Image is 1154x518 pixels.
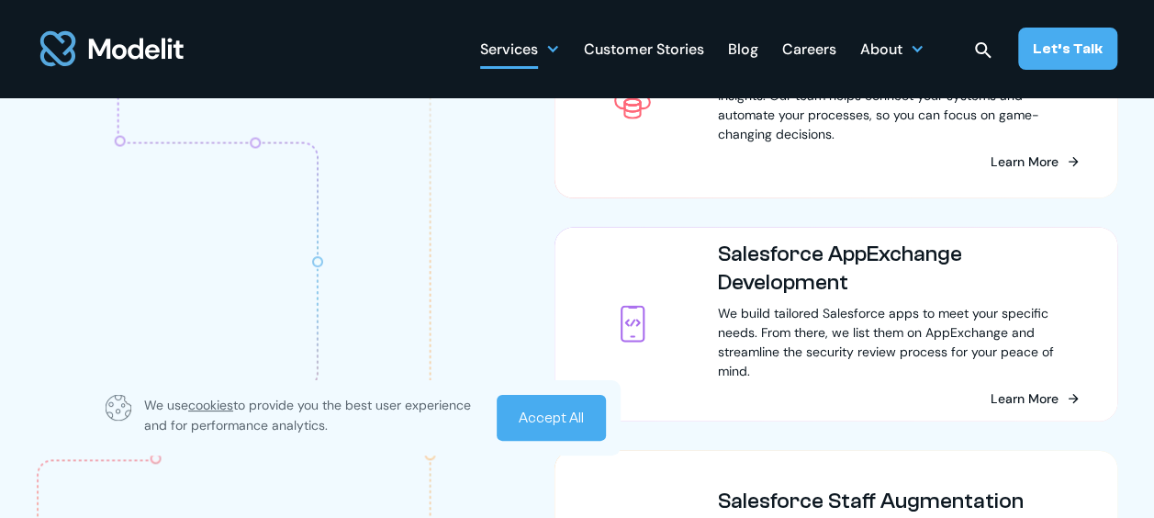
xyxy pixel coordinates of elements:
[144,395,484,435] p: We use to provide you the best user experience and for performance analytics.
[728,30,758,66] a: Blog
[497,395,606,441] a: Accept All
[584,30,704,66] a: Customer Stories
[480,30,560,66] div: Services
[37,20,187,77] a: home
[480,33,538,69] div: Services
[860,33,902,69] div: About
[37,20,187,77] img: modelit logo
[718,240,1081,297] h3: Salesforce AppExchange Development
[782,33,836,69] div: Careers
[584,33,704,69] div: Customer Stories
[1033,39,1103,59] div: Let’s Talk
[718,304,1081,381] p: We build tailored Salesforce apps to meet your specific needs. From there, we list them on AppExc...
[991,389,1059,409] div: Learn More
[728,33,758,69] div: Blog
[860,30,924,66] div: About
[718,487,1024,515] h3: Salesforce Staff Augmentation
[555,4,1117,197] a: Salesforce Data & IntegrationsWe optimize your business performance with data-driven insights. Ou...
[555,228,1117,422] a: Salesforce AppExchange DevelopmentWe build tailored Salesforce apps to meet your specific needs. ...
[782,30,836,66] a: Careers
[991,152,1059,172] div: Learn More
[1018,28,1117,70] a: Let’s Talk
[718,67,1081,144] p: We optimize your business performance with data-driven insights. Our team helps connect your syst...
[188,397,233,413] span: cookies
